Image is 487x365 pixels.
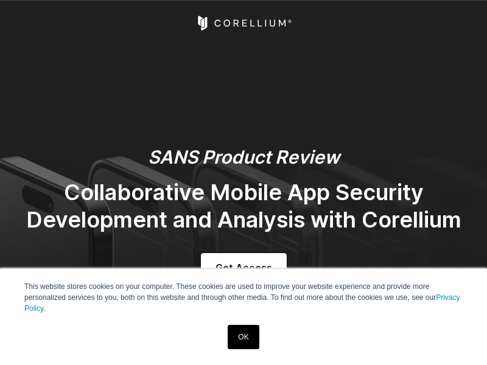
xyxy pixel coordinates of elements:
span: Get Access [215,260,272,275]
a: OK [228,325,259,349]
p: This website stores cookies on your computer. These cookies are used to improve your website expe... [24,281,463,314]
a: Corellium Home [195,16,292,30]
em: SANS Product Review [148,146,340,168]
h2: Collaborative Mobile App Security Development and Analysis with Corellium [12,179,475,234]
a: Get Access [201,253,287,282]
